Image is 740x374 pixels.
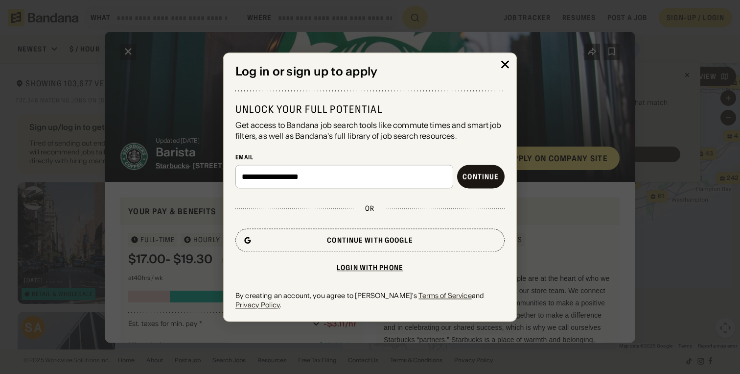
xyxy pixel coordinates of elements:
div: Log in or sign up to apply [235,65,505,79]
div: Unlock your full potential [235,103,505,116]
a: Terms of Service [418,292,471,300]
a: Privacy Policy [235,300,280,309]
div: Continue [462,174,499,180]
div: By creating an account, you agree to [PERSON_NAME]'s and . [235,292,505,309]
div: Continue with Google [327,237,413,244]
div: Email [235,153,505,161]
div: or [365,204,374,213]
div: Login with phone [337,265,403,272]
div: Get access to Bandana job search tools like commute times and smart job filters, as well as Banda... [235,120,505,142]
